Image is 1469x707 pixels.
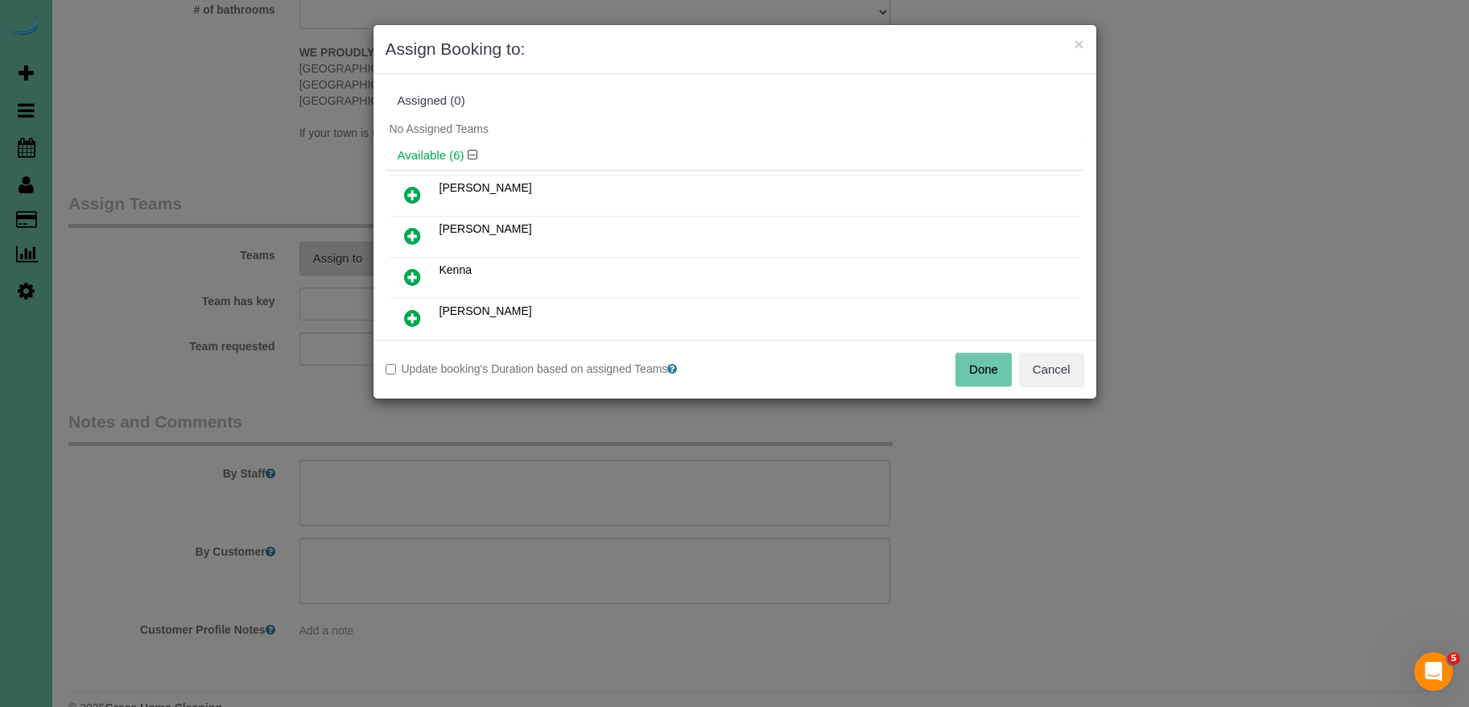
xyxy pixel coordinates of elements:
span: [PERSON_NAME] [439,304,532,317]
button: × [1074,35,1083,52]
button: Cancel [1019,353,1084,387]
iframe: Intercom live chat [1414,652,1453,691]
input: Update booking's Duration based on assigned Teams [386,364,396,374]
span: Kenna [439,263,472,276]
h4: Available (6) [398,149,1072,163]
label: Update booking's Duration based on assigned Teams [386,361,723,377]
button: Done [955,353,1012,387]
h3: Assign Booking to: [386,37,1084,61]
span: [PERSON_NAME] [439,181,532,194]
span: No Assigned Teams [390,122,489,135]
span: [PERSON_NAME] [439,222,532,235]
div: Assigned (0) [398,94,1072,108]
span: 5 [1447,652,1460,665]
